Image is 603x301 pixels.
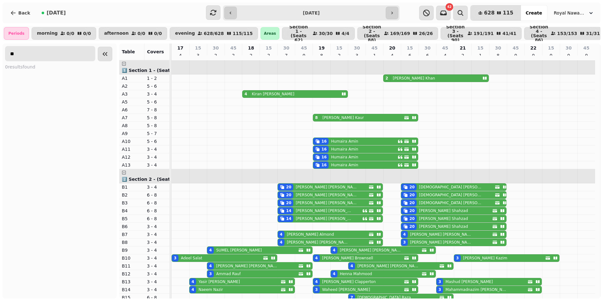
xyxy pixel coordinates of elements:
span: Back [18,11,30,15]
p: A3 [122,91,142,97]
p: [PERSON_NAME] Shahzad [419,208,468,213]
p: B12 [122,271,142,277]
p: 3 - 4 [147,271,167,277]
p: [PERSON_NAME] Kazim [463,256,507,261]
p: 0 [301,52,307,59]
span: 628 [484,10,495,15]
p: SUMEL [PERSON_NAME] [216,248,262,253]
p: 3 - 4 [147,184,167,190]
p: 15 [195,45,201,51]
div: 4 [315,256,318,261]
div: 3 [315,287,318,292]
button: [DATE] [37,5,71,21]
span: 2️⃣ Section 2 - (Seats 88) [122,177,182,182]
p: A10 [122,138,142,145]
p: 38 [354,52,360,65]
p: [PERSON_NAME] [PERSON_NAME] [296,192,357,198]
p: 30 [424,45,430,51]
button: Royal Nawaab Pyramid [550,7,598,19]
p: 15 [372,52,377,65]
p: 6 - 8 [147,192,167,198]
div: 4 [280,240,282,245]
p: 5 - 8 [147,122,167,129]
p: B5 [122,215,142,222]
p: 628 / 628 [204,31,224,36]
p: 15 [407,45,413,51]
p: 28 [337,52,342,65]
p: 0 / 0 [154,31,162,36]
p: 0 [566,52,571,59]
p: 3 - 4 [147,279,167,285]
div: 16 [321,139,327,144]
p: 41 / 41 [502,31,516,36]
p: 30 [283,45,289,51]
p: A6 [122,107,142,113]
p: [PERSON_NAME] [PERSON_NAME] [340,248,401,253]
p: 8 [495,52,501,59]
p: B1 [122,184,142,190]
div: 20 [409,208,415,213]
p: B14 [122,286,142,293]
p: B8 [122,239,142,245]
p: B4 [122,208,142,214]
button: 628115 [471,5,521,21]
p: 3 - 4 [147,146,167,152]
div: 14 [286,208,291,213]
p: A11 [122,146,142,152]
div: Areas [261,27,279,40]
p: Section 1 - (Seats 62) [287,25,310,42]
p: 3 - 4 [147,286,167,293]
p: 22 [231,52,236,65]
p: [PERSON_NAME] Kaur [323,115,364,120]
p: 48 [390,52,395,65]
p: [DEMOGRAPHIC_DATA] [PERSON_NAME] [419,192,482,198]
div: 20 [409,200,415,205]
div: 16 [321,155,327,160]
button: morning0/00/0 [32,27,96,40]
span: Create [526,11,542,15]
p: Mashud [PERSON_NAME] [446,279,493,284]
p: [PERSON_NAME] Brownsell [322,256,373,261]
div: 14 [286,216,291,221]
p: 27 [460,52,465,65]
div: Periods [4,27,29,40]
span: Covers [147,49,164,54]
p: 45 [178,52,183,65]
p: 26 / 26 [419,31,433,36]
p: Section 3 - (Seats 90) [446,25,465,42]
p: 3 - 4 [147,91,167,97]
p: 22 [530,45,536,51]
div: 4 [403,232,406,237]
p: 6 - 8 [147,294,167,301]
div: 3 [209,271,212,276]
p: 45 [583,45,589,51]
p: 30 / 30 [319,31,333,36]
p: 3 - 4 [147,263,167,269]
p: [PERSON_NAME] [PERSON_NAME] [296,208,353,213]
button: Back [5,5,35,21]
p: 30 [495,45,501,51]
p: [PERSON_NAME] [PERSON_NAME] [410,232,471,237]
p: 20 [389,45,395,51]
p: 30 [565,45,571,51]
p: 3 - 4 [147,223,167,230]
p: [PERSON_NAME] [PERSON_NAME] [296,200,357,205]
p: 3 - 4 [147,154,167,160]
p: Adeel Salat [181,256,202,261]
div: 4 [315,279,318,284]
button: Section 1 - (Seats 62)30/304/4 [282,27,355,40]
p: 6 - 8 [147,215,167,222]
p: [DEMOGRAPHIC_DATA] [PERSON_NAME] [419,200,482,205]
p: 17 [177,45,183,51]
p: 15 [548,45,554,51]
p: [PERSON_NAME] [PERSON_NAME] [287,240,348,245]
p: Humaira Amin [331,155,358,160]
button: Section 2 - (Seats 88)169/16926/26 [357,27,438,40]
p: 15 [477,45,483,51]
p: [PERSON_NAME] [PERSON_NAME] [358,263,419,269]
div: 20 [286,185,291,190]
p: [PERSON_NAME] Khan [393,76,435,81]
span: 1️⃣ Section 1 - (Seats 62) [122,68,182,73]
p: [DEMOGRAPHIC_DATA] Raza [358,295,411,300]
p: Humaira Amin [331,147,358,152]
